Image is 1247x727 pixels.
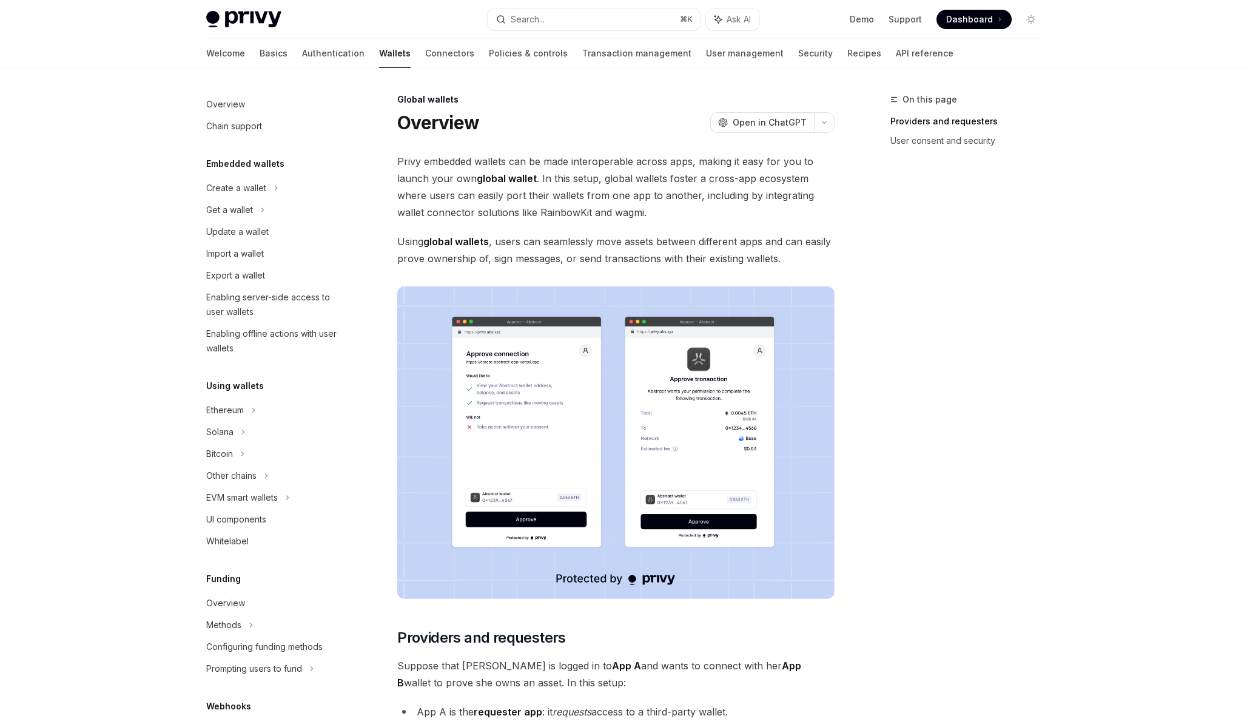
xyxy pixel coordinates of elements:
span: Privy embedded wallets can be made interoperable across apps, making it easy for you to launch yo... [397,153,835,221]
a: Enabling server-side access to user wallets [197,286,352,323]
a: Wallets [379,39,411,68]
div: Enabling server-side access to user wallets [206,290,345,319]
strong: App B [397,660,801,689]
a: Connectors [425,39,474,68]
button: Toggle dark mode [1021,10,1041,29]
a: Transaction management [582,39,691,68]
div: Other chains [206,468,257,483]
h1: Overview [397,112,479,134]
span: Dashboard [946,13,993,25]
button: Ask AI [706,8,759,30]
span: Suppose that [PERSON_NAME] is logged in to and wants to connect with her wallet to prove she owns... [397,657,835,691]
strong: global wallet [477,172,537,184]
a: Overview [197,93,352,115]
button: Search...⌘K [488,8,700,30]
a: User consent and security [890,131,1050,150]
a: Overview [197,592,352,614]
div: Solana [206,425,234,439]
a: Export a wallet [197,265,352,286]
em: requests [553,706,591,718]
strong: App A [612,660,641,672]
span: ⌘ K [680,15,693,24]
div: Whitelabel [206,534,249,549]
img: images/Crossapp.png [397,286,835,599]
button: Open in ChatGPT [710,112,814,133]
span: Ask AI [727,13,751,25]
a: Authentication [302,39,365,68]
a: Update a wallet [197,221,352,243]
a: Providers and requesters [890,112,1050,131]
a: Dashboard [936,10,1012,29]
div: Get a wallet [206,203,253,217]
img: light logo [206,11,281,28]
h5: Embedded wallets [206,157,284,171]
div: Global wallets [397,93,835,106]
li: App A is the : it access to a third-party wallet. [397,703,835,720]
div: Create a wallet [206,181,266,195]
span: On this page [902,92,957,107]
a: API reference [896,39,953,68]
div: Export a wallet [206,268,265,283]
div: Ethereum [206,403,244,418]
div: UI components [206,512,266,527]
a: Chain support [197,115,352,137]
a: Basics [260,39,287,68]
strong: global wallets [423,235,489,248]
span: Open in ChatGPT [733,117,807,129]
h5: Webhooks [206,699,251,714]
a: UI components [197,509,352,530]
a: Policies & controls [489,39,568,68]
div: Import a wallet [206,246,264,261]
div: Overview [206,97,245,112]
a: User management [706,39,784,68]
div: Update a wallet [206,225,269,239]
a: Demo [850,13,874,25]
span: Providers and requesters [397,628,566,648]
a: Import a wallet [197,243,352,265]
a: Recipes [847,39,881,68]
div: EVM smart wallets [206,490,278,505]
h5: Funding [206,572,241,586]
div: Prompting users to fund [206,661,302,676]
div: Bitcoin [206,447,233,461]
a: Support [889,13,922,25]
div: Chain support [206,119,262,134]
a: Security [798,39,833,68]
div: Search... [511,12,545,27]
div: Overview [206,596,245,610]
a: Configuring funding methods [197,636,352,658]
span: Using , users can seamlessly move assets between different apps and can easily prove ownership of... [397,233,835,267]
div: Configuring funding methods [206,640,323,654]
a: Whitelabel [197,530,352,552]
a: Welcome [206,39,245,68]
strong: requester app [474,706,542,718]
div: Enabling offline actions with user wallets [206,326,345,356]
a: Enabling offline actions with user wallets [197,323,352,359]
h5: Using wallets [206,379,264,393]
div: Methods [206,618,241,632]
